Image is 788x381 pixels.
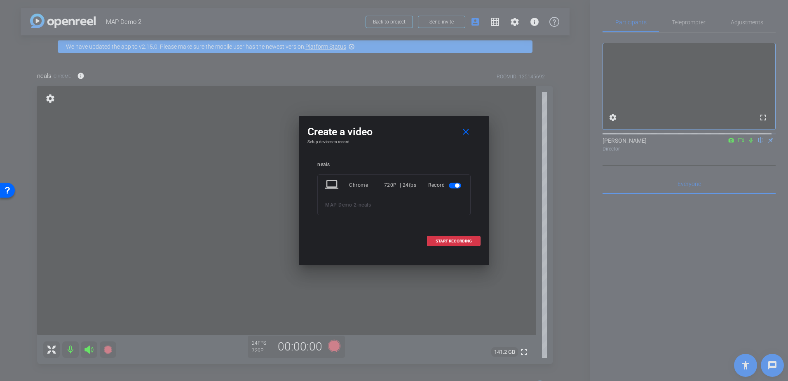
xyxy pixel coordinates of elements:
span: MAP Demo 2 [325,202,356,208]
div: 720P | 24fps [384,178,417,193]
div: Record [428,178,463,193]
mat-icon: laptop [325,178,340,193]
mat-icon: close [461,127,471,137]
div: Create a video [307,125,481,139]
h4: Setup devices to record [307,139,481,144]
div: Chrome [349,178,384,193]
div: neals [317,162,471,168]
span: - [356,202,359,208]
span: neals [359,202,371,208]
span: START RECORDING [436,239,472,243]
button: START RECORDING [427,236,481,246]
